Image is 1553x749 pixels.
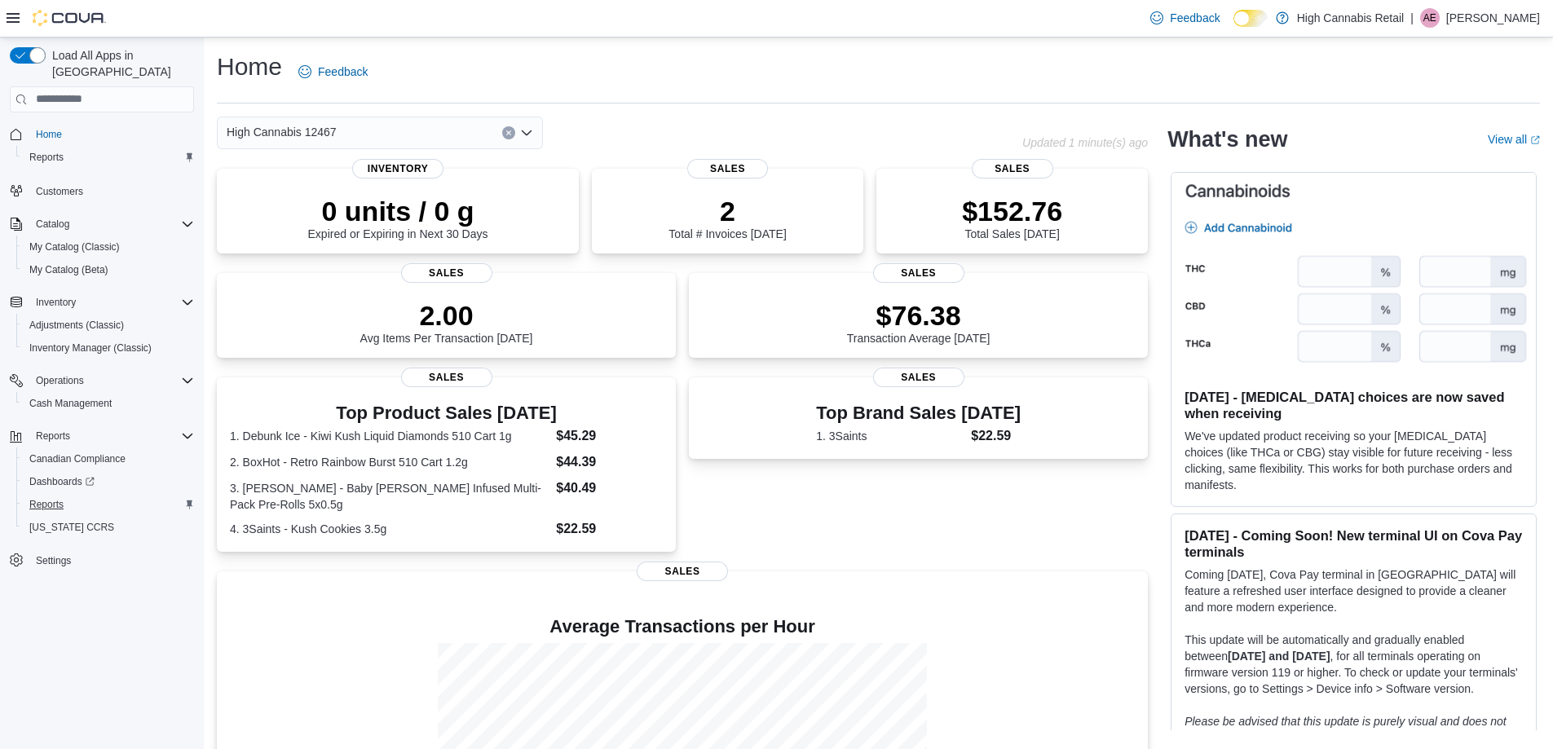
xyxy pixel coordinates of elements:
[971,426,1021,446] dd: $22.59
[1530,135,1540,145] svg: External link
[16,392,201,415] button: Cash Management
[520,126,533,139] button: Open list of options
[29,240,120,253] span: My Catalog (Classic)
[23,394,194,413] span: Cash Management
[29,214,194,234] span: Catalog
[29,319,124,332] span: Adjustments (Classic)
[29,498,64,511] span: Reports
[16,337,201,359] button: Inventory Manager (Classic)
[308,195,488,240] div: Expired or Expiring in Next 30 Days
[23,237,126,257] a: My Catalog (Classic)
[23,338,158,358] a: Inventory Manager (Classic)
[1185,566,1523,615] p: Coming [DATE], Cova Pay terminal in [GEOGRAPHIC_DATA] will feature a refreshed user interface des...
[23,315,194,335] span: Adjustments (Classic)
[401,263,492,283] span: Sales
[360,299,533,332] p: 2.00
[23,472,194,491] span: Dashboards
[23,315,130,335] a: Adjustments (Classic)
[29,371,194,390] span: Operations
[23,472,101,491] a: Dashboards
[360,299,533,345] div: Avg Items Per Transaction [DATE]
[1170,10,1220,26] span: Feedback
[847,299,990,332] p: $76.38
[1185,527,1523,560] h3: [DATE] - Coming Soon! New terminal UI on Cova Pay terminals
[29,452,126,465] span: Canadian Compliance
[23,338,194,358] span: Inventory Manager (Classic)
[668,195,786,240] div: Total # Invoices [DATE]
[29,426,77,446] button: Reports
[29,214,76,234] button: Catalog
[556,478,663,498] dd: $40.49
[1233,10,1268,27] input: Dark Mode
[29,180,194,200] span: Customers
[227,122,337,142] span: High Cannabis 12467
[816,428,964,444] dt: 1. 3Saints
[556,519,663,539] dd: $22.59
[1228,650,1330,663] strong: [DATE] and [DATE]
[1423,8,1436,28] span: AE
[230,428,549,444] dt: 1. Debunk Ice - Kiwi Kush Liquid Diamonds 510 Cart 1g
[1185,632,1523,697] p: This update will be automatically and gradually enabled between , for all terminals operating on ...
[3,369,201,392] button: Operations
[10,116,194,615] nav: Complex example
[230,403,663,423] h3: Top Product Sales [DATE]
[3,178,201,202] button: Customers
[230,454,549,470] dt: 2. BoxHot - Retro Rainbow Burst 510 Cart 1.2g
[29,293,82,312] button: Inventory
[16,236,201,258] button: My Catalog (Classic)
[1446,8,1540,28] p: [PERSON_NAME]
[230,617,1135,637] h4: Average Transactions per Hour
[816,403,1021,423] h3: Top Brand Sales [DATE]
[1233,27,1234,28] span: Dark Mode
[637,562,728,581] span: Sales
[3,549,201,572] button: Settings
[36,374,84,387] span: Operations
[29,263,108,276] span: My Catalog (Beta)
[401,368,492,387] span: Sales
[1022,136,1148,149] p: Updated 1 minute(s) ago
[230,521,549,537] dt: 4. 3Saints - Kush Cookies 3.5g
[972,159,1053,178] span: Sales
[1185,715,1507,744] em: Please be advised that this update is purely visual and does not impact payment functionality.
[29,397,112,410] span: Cash Management
[23,237,194,257] span: My Catalog (Classic)
[502,126,515,139] button: Clear input
[46,47,194,80] span: Load All Apps in [GEOGRAPHIC_DATA]
[16,493,201,516] button: Reports
[16,447,201,470] button: Canadian Compliance
[847,299,990,345] div: Transaction Average [DATE]
[873,368,964,387] span: Sales
[29,125,68,144] a: Home
[668,195,786,227] p: 2
[687,159,769,178] span: Sales
[29,521,114,534] span: [US_STATE] CCRS
[3,425,201,447] button: Reports
[308,195,488,227] p: 0 units / 0 g
[23,495,194,514] span: Reports
[292,55,374,88] a: Feedback
[230,480,549,513] dt: 3. [PERSON_NAME] - Baby [PERSON_NAME] Infused Multi-Pack Pre-Rolls 5x0.5g
[16,146,201,169] button: Reports
[29,151,64,164] span: Reports
[217,51,282,83] h1: Home
[33,10,106,26] img: Cova
[23,518,194,537] span: Washington CCRS
[29,475,95,488] span: Dashboards
[16,314,201,337] button: Adjustments (Classic)
[23,518,121,537] a: [US_STATE] CCRS
[29,371,90,390] button: Operations
[16,258,201,281] button: My Catalog (Beta)
[36,128,62,141] span: Home
[29,182,90,201] a: Customers
[36,296,76,309] span: Inventory
[36,554,71,567] span: Settings
[318,64,368,80] span: Feedback
[29,341,152,355] span: Inventory Manager (Classic)
[36,185,83,198] span: Customers
[3,291,201,314] button: Inventory
[23,394,118,413] a: Cash Management
[962,195,1062,240] div: Total Sales [DATE]
[23,148,70,167] a: Reports
[1488,133,1540,146] a: View allExternal link
[23,449,132,469] a: Canadian Compliance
